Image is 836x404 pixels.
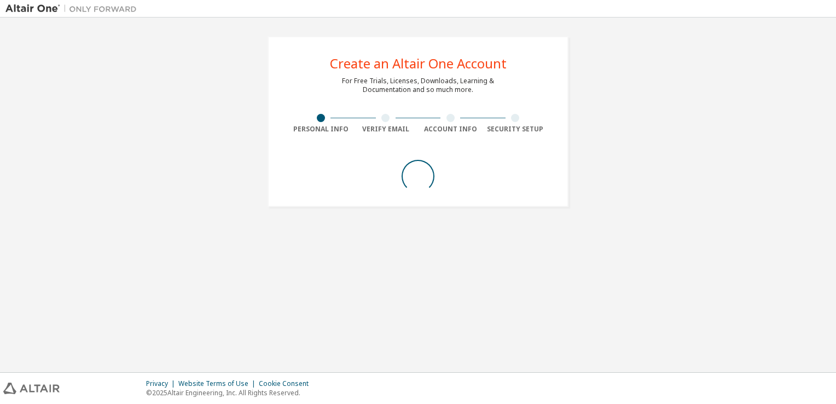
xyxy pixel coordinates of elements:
[5,3,142,14] img: Altair One
[178,379,259,388] div: Website Terms of Use
[146,379,178,388] div: Privacy
[342,77,494,94] div: For Free Trials, Licenses, Downloads, Learning & Documentation and so much more.
[3,383,60,394] img: altair_logo.svg
[483,125,548,134] div: Security Setup
[418,125,483,134] div: Account Info
[330,57,507,70] div: Create an Altair One Account
[259,379,315,388] div: Cookie Consent
[146,388,315,397] p: © 2025 Altair Engineering, Inc. All Rights Reserved.
[353,125,419,134] div: Verify Email
[288,125,353,134] div: Personal Info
